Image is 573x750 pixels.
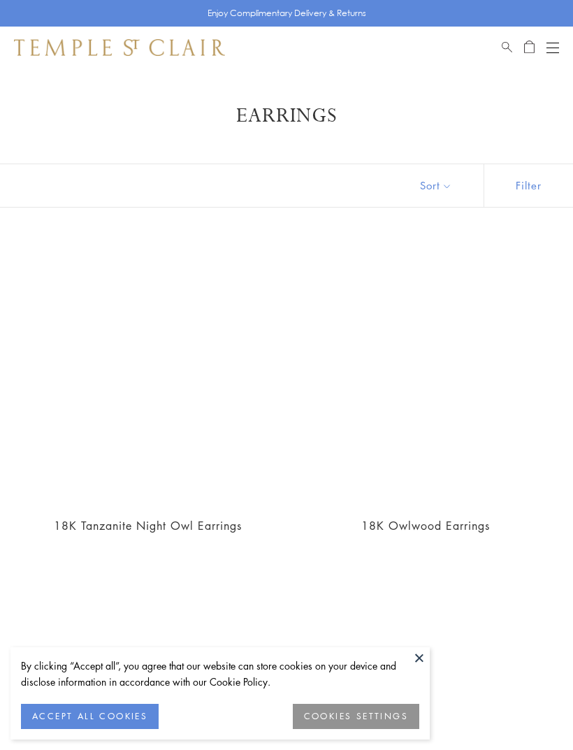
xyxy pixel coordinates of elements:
[21,658,419,690] div: By clicking “Accept all”, you agree that our website can store cookies on your device and disclos...
[208,6,366,20] p: Enjoy Complimentary Delivery & Returns
[14,39,225,56] img: Temple St. Clair
[502,39,512,56] a: Search
[17,243,278,504] a: E36887-OWLTZTG
[21,704,159,729] button: ACCEPT ALL COOKIES
[484,164,573,207] button: Show filters
[389,164,484,207] button: Show sort by
[35,103,538,129] h1: Earrings
[361,518,490,533] a: 18K Owlwood Earrings
[546,39,559,56] button: Open navigation
[503,684,559,736] iframe: Gorgias live chat messenger
[54,518,242,533] a: 18K Tanzanite Night Owl Earrings
[293,704,419,729] button: COOKIES SETTINGS
[524,39,535,56] a: Open Shopping Bag
[295,243,556,504] a: 18K Owlwood Earrings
